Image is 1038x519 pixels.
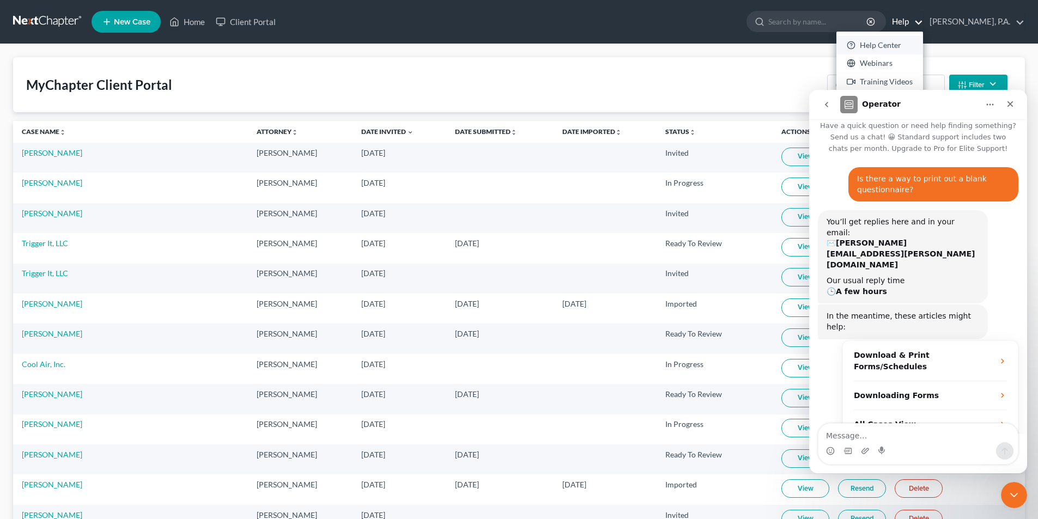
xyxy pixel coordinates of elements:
a: [PERSON_NAME] [22,450,82,459]
a: Trigger It, LLC [22,268,68,278]
td: Imported [657,294,773,323]
span: [DATE] [562,299,586,308]
span: [DATE] [361,450,385,459]
strong: Download & Print Forms/Schedules [45,261,120,281]
a: View [781,298,829,317]
td: Invited [657,264,773,294]
td: [PERSON_NAME] [248,203,353,233]
span: [DATE] [361,359,385,369]
td: In Progress [657,173,773,203]
button: Filter [949,75,1007,95]
td: Invited [657,203,773,233]
td: [PERSON_NAME] [248,354,353,384]
a: [PERSON_NAME] [22,329,82,338]
span: [DATE] [455,480,479,489]
th: Actions [773,121,1025,143]
span: [DATE] [361,480,385,489]
span: [DATE] [562,480,586,489]
td: [PERSON_NAME] [248,233,353,263]
a: Attorneyunfold_more [257,127,298,136]
a: Help Center [836,36,923,54]
a: View [781,208,829,227]
button: Gif picker [34,357,43,365]
a: Home [164,12,210,32]
td: In Progress [657,354,773,384]
td: Ready To Review [657,233,773,263]
a: Training Videos [836,72,923,91]
a: [PERSON_NAME] [22,480,82,489]
button: Start recording [69,357,78,365]
div: Downloading Forms [34,291,209,320]
td: In Progress [657,414,773,444]
a: View [781,328,829,347]
a: View [781,419,829,437]
a: [PERSON_NAME] [22,178,82,187]
div: Download & Print Forms/Schedules [34,251,209,291]
a: View [781,389,829,407]
iframe: Intercom live chat [809,90,1027,473]
td: Ready To Review [657,323,773,353]
td: Imported [657,474,773,504]
a: [PERSON_NAME], P.A. [924,12,1024,32]
a: Statusunfold_more [665,127,696,136]
i: unfold_more [615,129,622,136]
a: View [781,148,829,166]
td: [PERSON_NAME] [248,474,353,504]
i: unfold_more [511,129,517,136]
a: Trigger It, LLC [22,239,68,248]
div: All Cases View [34,320,209,349]
a: Help [887,12,923,32]
span: [DATE] [361,389,385,399]
span: [DATE] [455,329,479,338]
td: [PERSON_NAME] [248,323,353,353]
span: [DATE] [361,239,385,248]
span: New Case [114,18,150,26]
textarea: Message… [9,334,209,352]
span: [DATE] [455,450,479,459]
i: unfold_more [292,129,298,136]
div: Operator says… [9,251,209,389]
span: [DATE] [361,299,385,308]
td: [PERSON_NAME] [248,414,353,444]
td: [PERSON_NAME] [248,264,353,294]
a: [PERSON_NAME] [22,419,82,429]
a: [PERSON_NAME] [22,209,82,218]
span: [DATE] [361,148,385,157]
a: Resend [838,479,886,498]
a: Webinars [836,54,923,73]
td: [PERSON_NAME] [248,143,353,173]
span: [DATE] [455,239,479,248]
td: [PERSON_NAME] [248,384,353,414]
a: View [781,359,829,377]
span: [DATE] [361,329,385,338]
span: [DATE] [361,209,385,218]
i: expand_more [407,129,414,136]
input: Search by name... [768,11,868,32]
a: Case Nameunfold_more [22,127,66,136]
div: Help [836,32,923,123]
button: Upload attachment [52,357,60,365]
a: View [781,449,829,468]
div: MyChapter Client Portal [26,76,172,94]
a: View [781,268,829,286]
td: [PERSON_NAME] [248,294,353,323]
td: Ready To Review [657,384,773,414]
a: View [781,479,829,498]
a: Date Invited expand_more [361,127,414,136]
strong: All Cases View [45,330,107,339]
